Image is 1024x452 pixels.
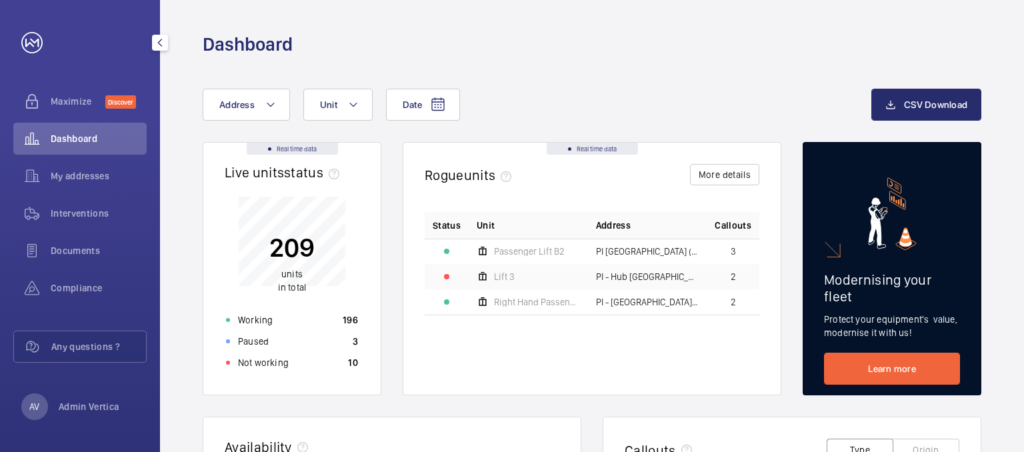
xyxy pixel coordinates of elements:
p: 3 [353,335,358,348]
span: CSV Download [904,99,967,110]
span: status [284,164,345,181]
img: marketing-card.svg [868,177,917,250]
p: in total [269,267,315,294]
button: Address [203,89,290,121]
div: Real time data [247,143,338,155]
div: Real time data [547,143,638,155]
a: Learn more [824,353,960,385]
p: Protect your equipment's value, modernise it with us! [824,313,960,339]
button: CSV Download [871,89,981,121]
span: Discover [105,95,136,109]
span: Passenger Lift B2 [494,247,565,256]
span: Interventions [51,207,147,220]
span: PI [GEOGRAPHIC_DATA] ([GEOGRAPHIC_DATA]) - [STREET_ADDRESS] [596,247,699,256]
span: Documents [51,244,147,257]
span: Maximize [51,95,105,108]
span: PI - Hub [GEOGRAPHIC_DATA] Marylebone - Proximity [GEOGRAPHIC_DATA] [596,272,699,281]
span: Any questions ? [51,340,146,353]
span: Unit [320,99,337,110]
span: Dashboard [51,132,147,145]
span: PI - [GEOGRAPHIC_DATA] - [GEOGRAPHIC_DATA], [GEOGRAPHIC_DATA] [596,297,699,307]
span: 3 [731,247,736,256]
p: Admin Vertica [59,400,119,413]
p: 10 [348,356,358,369]
span: 2 [731,272,736,281]
h1: Dashboard [203,32,293,57]
button: Date [386,89,460,121]
span: Lift 3 [494,272,515,281]
p: Status [433,219,461,232]
span: Date [403,99,422,110]
span: Callouts [715,219,751,232]
button: Unit [303,89,373,121]
h2: Live units [225,164,345,181]
p: 209 [269,231,315,264]
span: Unit [477,219,495,232]
p: 196 [343,313,358,327]
button: More details [690,164,759,185]
p: Working [238,313,273,327]
h2: Modernising your fleet [824,271,960,305]
p: Not working [238,356,289,369]
span: units [281,269,303,279]
span: 2 [731,297,736,307]
span: My addresses [51,169,147,183]
span: Address [219,99,255,110]
p: Paused [238,335,269,348]
span: Compliance [51,281,147,295]
p: AV [29,400,39,413]
span: Right Hand Passenger [494,297,580,307]
span: units [464,167,517,183]
h2: Rogue [425,167,517,183]
span: Address [596,219,631,232]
